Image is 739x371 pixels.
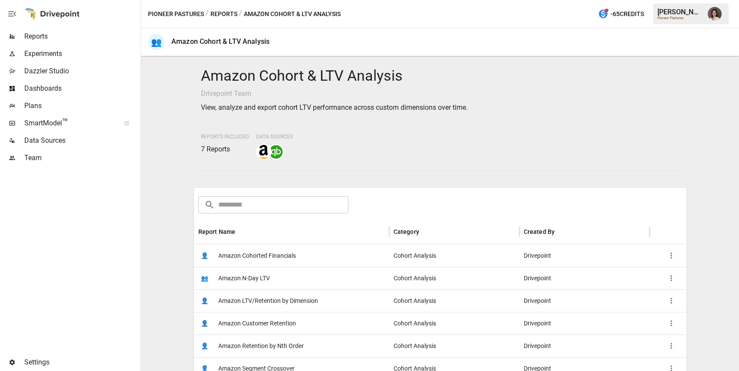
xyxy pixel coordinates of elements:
div: Drivepoint [519,289,650,312]
span: Amazon Customer Retention [218,312,296,335]
img: Franziska Ibscher [708,7,722,21]
div: Cohort Analysis [389,335,519,357]
span: SmartModel [24,118,115,128]
span: Data Sources [256,134,293,140]
p: Drivepoint Team [201,89,680,99]
span: Data Sources [24,135,139,146]
button: Reports [210,9,237,20]
span: 👤 [198,317,211,330]
button: Sort [236,226,248,238]
div: Pioneer Pastures [657,16,703,20]
span: 👤 [198,339,211,352]
button: Sort [555,226,568,238]
button: Franziska Ibscher [703,2,727,26]
div: Amazon Cohort & LTV Analysis [171,37,269,46]
span: Amazon Cohorted Financials [218,245,296,267]
span: ™ [62,117,68,128]
div: Category [394,228,419,235]
div: 👥 [148,34,164,50]
span: Dashboards [24,83,139,94]
span: Team [24,153,139,163]
p: View, analyze and export cohort LTV performance across custom dimensions over time. [201,102,680,113]
span: Reports [24,31,139,42]
span: 👤 [198,294,211,307]
span: -65 Credits [611,9,644,20]
h4: Amazon Cohort & LTV Analysis [201,67,680,85]
button: -65Credits [594,6,647,22]
div: Drivepoint [519,244,650,267]
span: Experiments [24,49,139,59]
span: Amazon Retention by Nth Order [218,335,304,357]
div: / [239,9,242,20]
span: 👥 [198,272,211,285]
div: / [206,9,209,20]
div: Drivepoint [519,312,650,335]
div: Cohort Analysis [389,312,519,335]
span: Reports Included [201,134,249,140]
img: quickbooks [269,145,283,159]
span: Plans [24,101,139,111]
div: Cohort Analysis [389,244,519,267]
div: Drivepoint [519,267,650,289]
p: 7 Reports [201,144,249,154]
div: Created By [524,228,555,235]
button: Sort [420,226,432,238]
img: amazon [257,145,271,159]
span: Dazzler Studio [24,66,139,76]
span: Amazon N-Day LTV [218,267,270,289]
div: Drivepoint [519,335,650,357]
span: 👤 [198,249,211,262]
div: Report Name [198,228,236,235]
div: Cohort Analysis [389,267,519,289]
div: Cohort Analysis [389,289,519,312]
span: Amazon LTV/Retention by Dimension [218,290,318,312]
span: Settings [24,357,139,368]
div: [PERSON_NAME] [657,8,703,16]
button: Pioneer Pastures [148,9,204,20]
